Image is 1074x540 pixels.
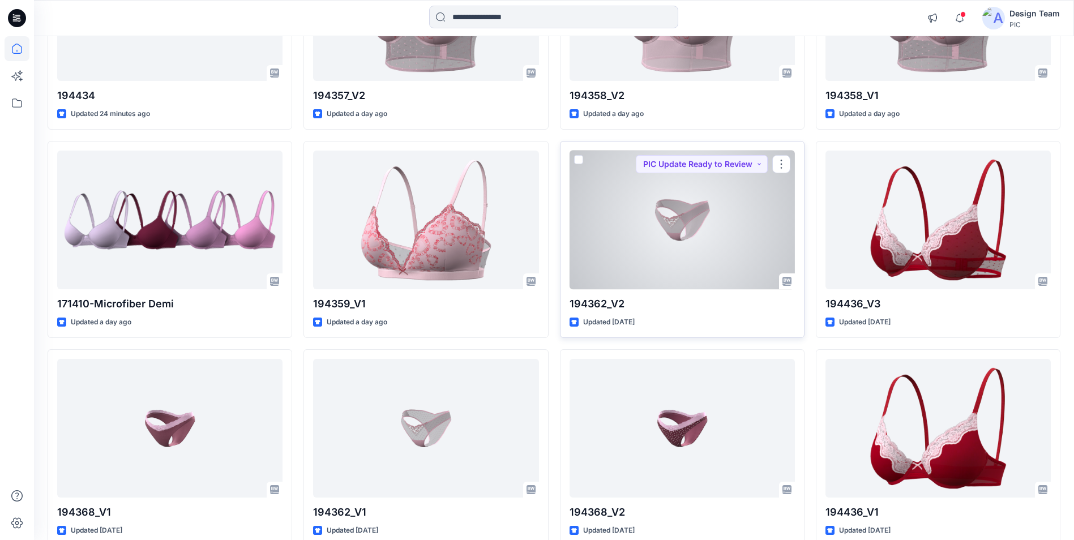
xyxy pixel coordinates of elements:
p: 194436_V3 [825,296,1051,312]
div: Design Team [1009,7,1060,20]
p: Updated [DATE] [327,525,378,537]
p: 194362_V2 [570,296,795,312]
p: Updated [DATE] [71,525,122,537]
p: Updated [DATE] [839,525,891,537]
p: 194368_V2 [570,504,795,520]
p: 194357_V2 [313,88,538,104]
div: PIC [1009,20,1060,29]
a: 194368_V2 [570,359,795,498]
p: Updated [DATE] [583,316,635,328]
p: Updated 24 minutes ago [71,108,150,120]
p: 194436_V1 [825,504,1051,520]
p: Updated a day ago [327,316,387,328]
p: 194368_V1 [57,504,283,520]
a: 171410-Microfiber Demi [57,151,283,289]
img: avatar [982,7,1005,29]
p: 194434 [57,88,283,104]
a: 194362_V2 [570,151,795,289]
a: 194368_V1 [57,359,283,498]
p: Updated [DATE] [839,316,891,328]
p: 194359_V1 [313,296,538,312]
a: 194359_V1 [313,151,538,289]
a: 194436_V3 [825,151,1051,289]
p: Updated a day ago [583,108,644,120]
p: 194358_V1 [825,88,1051,104]
p: 194358_V2 [570,88,795,104]
p: Updated [DATE] [583,525,635,537]
a: 194362_V1 [313,359,538,498]
p: 194362_V1 [313,504,538,520]
a: 194436_V1 [825,359,1051,498]
p: Updated a day ago [839,108,900,120]
p: Updated a day ago [327,108,387,120]
p: Updated a day ago [71,316,131,328]
p: 171410-Microfiber Demi [57,296,283,312]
